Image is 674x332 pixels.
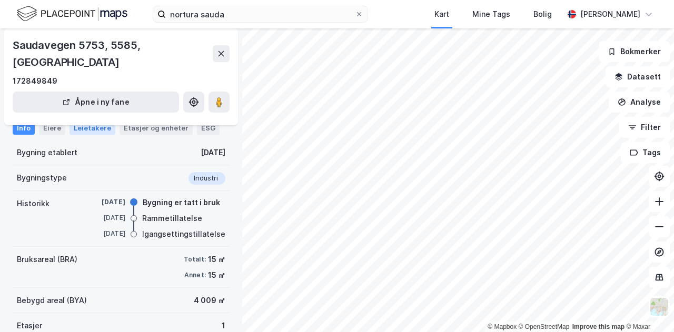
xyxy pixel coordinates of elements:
[609,92,670,113] button: Analyse
[184,255,206,264] div: Totalt:
[580,8,640,21] div: [PERSON_NAME]
[572,323,625,330] a: Improve this map
[83,197,125,207] div: [DATE]
[472,8,510,21] div: Mine Tags
[621,281,674,332] div: Kontrollprogram for chat
[124,123,189,133] div: Etasjer og enheter
[83,213,125,223] div: [DATE]
[208,269,225,281] div: 15 ㎡
[70,121,115,135] div: Leietakere
[13,121,35,135] div: Info
[519,323,570,330] a: OpenStreetMap
[201,146,225,159] div: [DATE]
[142,212,202,225] div: Rammetillatelse
[166,6,355,22] input: Søk på adresse, matrikkel, gårdeiere, leietakere eller personer
[533,8,552,21] div: Bolig
[83,229,125,238] div: [DATE]
[599,41,670,62] button: Bokmerker
[17,146,77,159] div: Bygning etablert
[17,172,67,184] div: Bygningstype
[39,121,65,135] div: Eiere
[13,37,213,71] div: Saudavegen 5753, 5585, [GEOGRAPHIC_DATA]
[142,228,225,240] div: Igangsettingstillatelse
[17,294,87,307] div: Bebygd areal (BYA)
[619,117,670,138] button: Filter
[621,281,674,332] iframe: Chat Widget
[199,319,225,332] div: 1
[194,294,225,307] div: 4 009 ㎡
[13,75,57,87] div: 172849849
[184,271,206,279] div: Annet:
[13,92,179,113] button: Åpne i ny fane
[17,5,127,23] img: logo.f888ab2527a4732fd821a326f86c7f29.svg
[488,323,517,330] a: Mapbox
[17,319,42,332] div: Etasjer
[434,8,449,21] div: Kart
[197,121,220,135] div: ESG
[606,66,670,87] button: Datasett
[17,197,49,210] div: Historikk
[621,142,670,163] button: Tags
[143,196,220,209] div: Bygning er tatt i bruk
[17,253,77,266] div: Bruksareal (BRA)
[208,253,225,266] div: 15 ㎡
